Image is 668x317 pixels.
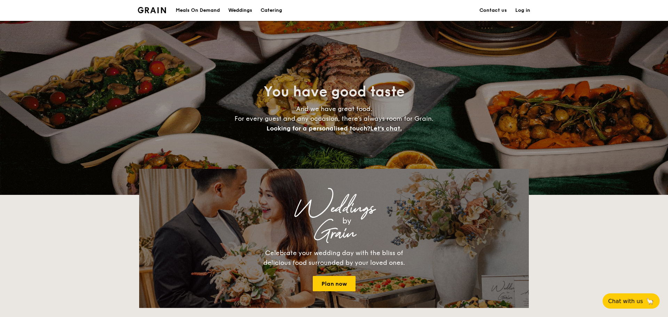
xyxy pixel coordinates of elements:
span: Chat with us [608,298,643,304]
a: Logotype [138,7,166,13]
div: Loading menus magically... [139,162,529,169]
div: Weddings [200,202,468,215]
div: Celebrate your wedding day with the bliss of delicious food surrounded by your loved ones. [256,248,412,268]
span: Let's chat. [370,125,402,132]
a: Plan now [313,276,356,291]
img: Grain [138,7,166,13]
div: by [226,215,468,227]
button: Chat with us🦙 [603,293,660,309]
span: 🦙 [646,297,654,305]
div: Grain [200,227,468,240]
